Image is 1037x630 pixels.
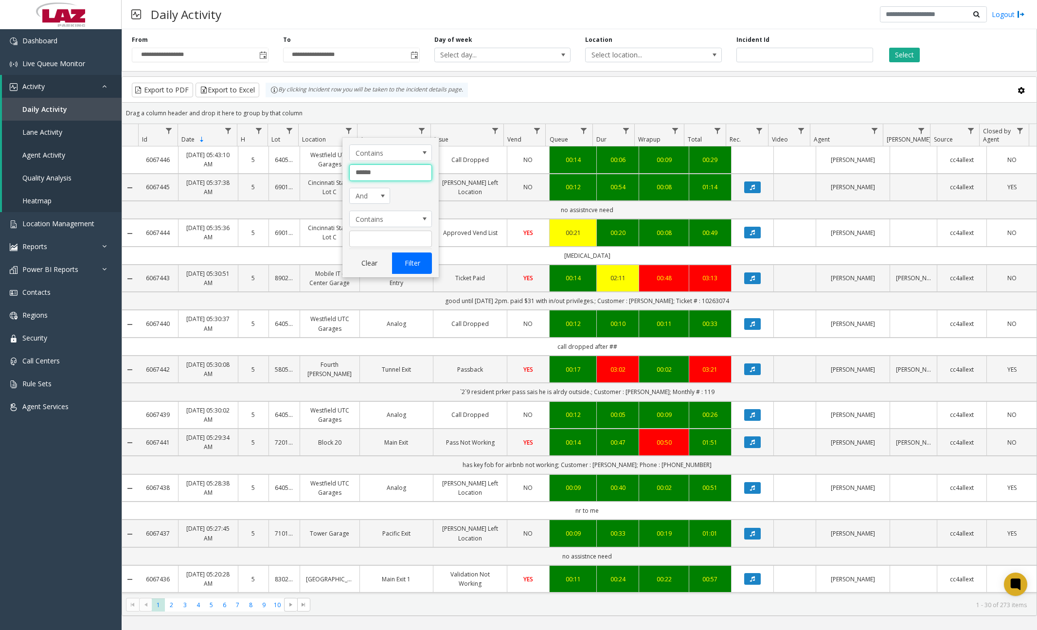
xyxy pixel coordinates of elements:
[695,410,725,419] div: 00:26
[275,365,294,374] a: 580542
[943,319,981,328] a: cc4allext
[275,155,294,164] a: 640580
[645,410,682,419] a: 00:09
[530,124,543,137] a: Vend Filter Menu
[695,529,725,538] a: 01:01
[244,529,263,538] a: 5
[523,411,533,419] span: NO
[822,273,884,283] a: [PERSON_NAME]
[523,320,533,328] span: NO
[22,310,48,320] span: Regions
[603,438,633,447] a: 00:47
[415,124,429,137] a: Lane Filter Menu
[10,83,18,91] img: 'icon'
[184,223,232,242] a: [DATE] 05:35:36 AM
[555,319,590,328] a: 00:12
[752,124,766,137] a: Rec. Filter Menu
[695,319,725,328] a: 00:33
[964,124,977,137] a: Source Filter Menu
[695,155,725,164] a: 00:29
[138,201,1037,219] td: no assistncve need
[695,273,725,283] a: 03:13
[993,273,1031,283] a: NO
[695,182,725,192] div: 01:14
[645,529,682,538] a: 00:19
[144,319,172,328] a: 6067440
[222,124,235,137] a: Date Filter Menu
[555,273,590,283] div: 00:14
[513,228,543,237] a: YES
[523,529,533,538] span: NO
[439,524,501,542] a: [PERSON_NAME] Left Location
[184,314,232,333] a: [DATE] 05:30:37 AM
[822,228,884,237] a: [PERSON_NAME]
[603,182,633,192] a: 00:54
[1007,529,1017,538] span: YES
[695,228,725,237] a: 00:49
[736,36,769,44] label: Incident Id
[22,333,47,342] span: Security
[349,231,432,247] input: Location Filter
[342,124,355,137] a: Location Filter Menu
[896,273,931,283] a: [PERSON_NAME]
[366,438,428,447] a: Main Exit
[275,273,294,283] a: 890201
[122,275,138,283] a: Collapse Details
[603,273,633,283] a: 02:11
[10,60,18,68] img: 'icon'
[439,410,501,419] a: Call Dropped
[603,529,633,538] a: 00:33
[943,410,981,419] a: cc4allext
[993,182,1031,192] a: YES
[555,438,590,447] div: 00:14
[645,273,682,283] a: 00:48
[138,247,1037,265] td: [MEDICAL_DATA]
[184,524,232,542] a: [DATE] 05:27:45 AM
[555,529,590,538] a: 00:09
[122,485,138,492] a: Collapse Details
[184,433,232,451] a: [DATE] 05:29:34 AM
[822,410,884,419] a: [PERSON_NAME]
[513,319,543,328] a: NO
[10,358,18,365] img: 'icon'
[603,365,633,374] div: 03:02
[2,144,122,166] a: Agent Activity
[122,230,138,237] a: Collapse Details
[555,483,590,492] a: 00:09
[122,184,138,192] a: Collapse Details
[993,438,1031,447] a: NO
[795,124,808,137] a: Video Filter Menu
[306,360,354,378] a: Fourth [PERSON_NAME]
[555,365,590,374] a: 00:17
[943,483,981,492] a: cc4allext
[196,83,259,97] button: Export to Excel
[645,155,682,164] div: 00:09
[2,189,122,212] a: Heatmap
[555,228,590,237] a: 00:21
[645,365,682,374] a: 00:02
[306,314,354,333] a: Westfield UTC Garages
[144,155,172,164] a: 6067446
[439,479,501,497] a: [PERSON_NAME] Left Location
[275,319,294,328] a: 640580
[523,183,533,191] span: NO
[275,410,294,419] a: 640580
[22,36,57,45] span: Dashboard
[366,483,428,492] a: Analog
[523,438,533,447] span: YES
[350,145,415,161] span: Contains
[366,365,428,374] a: Tunnel Exit
[10,37,18,45] img: 'icon'
[619,124,632,137] a: Dur Filter Menu
[943,438,981,447] a: cc4allext
[488,124,501,137] a: Issue Filter Menu
[138,338,1037,356] td: call dropped after ##
[252,124,265,137] a: H Filter Menu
